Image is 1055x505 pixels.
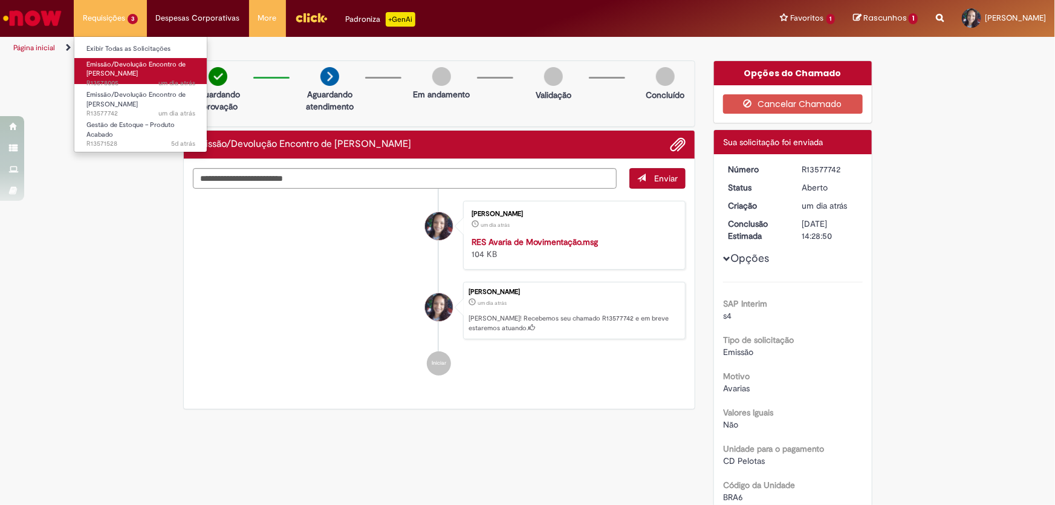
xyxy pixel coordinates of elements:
[802,200,848,211] span: um dia atrás
[1,6,63,30] img: ServiceNow
[432,67,451,86] img: img-circle-grey.png
[714,61,872,85] div: Opções do Chamado
[723,480,795,490] b: Código da Unidade
[128,14,138,24] span: 3
[723,455,765,466] span: CD Pelotas
[86,120,175,139] span: Gestão de Estoque – Produto Acabado
[723,347,753,357] span: Emissão
[320,67,339,86] img: arrow-next.png
[171,139,195,148] span: 5d atrás
[472,236,598,247] a: RES Avaria de Movimentação.msg
[209,67,227,86] img: check-circle-green.png
[723,298,767,309] b: SAP Interim
[478,299,507,307] time: 29/09/2025 15:28:46
[86,60,186,79] span: Emissão/Devolução Encontro de [PERSON_NAME]
[723,419,738,430] span: Não
[469,314,679,333] p: [PERSON_NAME]! Recebemos seu chamado R13577742 e em breve estaremos atuando.
[86,139,195,149] span: R13571528
[719,181,793,194] dt: Status
[723,492,743,503] span: BRA6
[193,282,686,340] li: Eliana Goncalves Lopes Barbosa
[629,168,686,189] button: Enviar
[300,88,359,112] p: Aguardando atendimento
[193,189,686,388] ul: Histórico de tíquete
[863,12,907,24] span: Rascunhos
[646,89,684,101] p: Concluído
[723,334,794,345] b: Tipo de solicitação
[723,94,863,114] button: Cancelar Chamado
[413,88,470,100] p: Em andamento
[472,236,673,260] div: 104 KB
[723,383,750,394] span: Avarias
[83,12,125,24] span: Requisições
[802,200,859,212] div: 29/09/2025 15:28:46
[544,67,563,86] img: img-circle-grey.png
[74,119,207,145] a: Aberto R13571528 : Gestão de Estoque – Produto Acabado
[9,37,694,59] ul: Trilhas de página
[723,443,824,454] b: Unidade para o pagamento
[158,79,195,88] span: um dia atrás
[425,212,453,240] div: Eliana Goncalves Lopes Barbosa
[723,371,750,382] b: Motivo
[295,8,328,27] img: click_logo_yellow_360x200.png
[719,200,793,212] dt: Criação
[670,137,686,152] button: Adicionar anexos
[719,163,793,175] dt: Número
[74,88,207,114] a: Aberto R13577742 : Emissão/Devolução Encontro de Contas Fornecedor
[86,90,186,109] span: Emissão/Devolução Encontro de [PERSON_NAME]
[723,137,823,148] span: Sua solicitação foi enviada
[386,12,415,27] p: +GenAi
[189,88,247,112] p: Aguardando Aprovação
[158,109,195,118] time: 29/09/2025 15:28:48
[74,36,207,152] ul: Requisições
[802,163,859,175] div: R13577742
[346,12,415,27] div: Padroniza
[802,200,848,211] time: 29/09/2025 15:28:46
[13,43,55,53] a: Página inicial
[86,79,195,88] span: R13578005
[74,42,207,56] a: Exibir Todas as Solicitações
[478,299,507,307] span: um dia atrás
[656,67,675,86] img: img-circle-grey.png
[853,13,918,24] a: Rascunhos
[536,89,571,101] p: Validação
[791,12,824,24] span: Favoritos
[909,13,918,24] span: 1
[86,109,195,119] span: R13577742
[193,168,617,189] textarea: Digite sua mensagem aqui...
[472,210,673,218] div: [PERSON_NAME]
[802,218,859,242] div: [DATE] 14:28:50
[258,12,277,24] span: More
[802,181,859,194] div: Aberto
[985,13,1046,23] span: [PERSON_NAME]
[469,288,679,296] div: [PERSON_NAME]
[158,109,195,118] span: um dia atrás
[158,79,195,88] time: 29/09/2025 16:03:41
[723,407,773,418] b: Valores Iguais
[481,221,510,229] span: um dia atrás
[723,310,732,321] span: s4
[74,58,207,84] a: Aberto R13578005 : Emissão/Devolução Encontro de Contas Fornecedor
[156,12,240,24] span: Despesas Corporativas
[826,14,836,24] span: 1
[719,218,793,242] dt: Conclusão Estimada
[193,139,412,150] h2: Emissão/Devolução Encontro de Contas Fornecedor Histórico de tíquete
[654,173,678,184] span: Enviar
[425,293,453,321] div: Eliana Goncalves Lopes Barbosa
